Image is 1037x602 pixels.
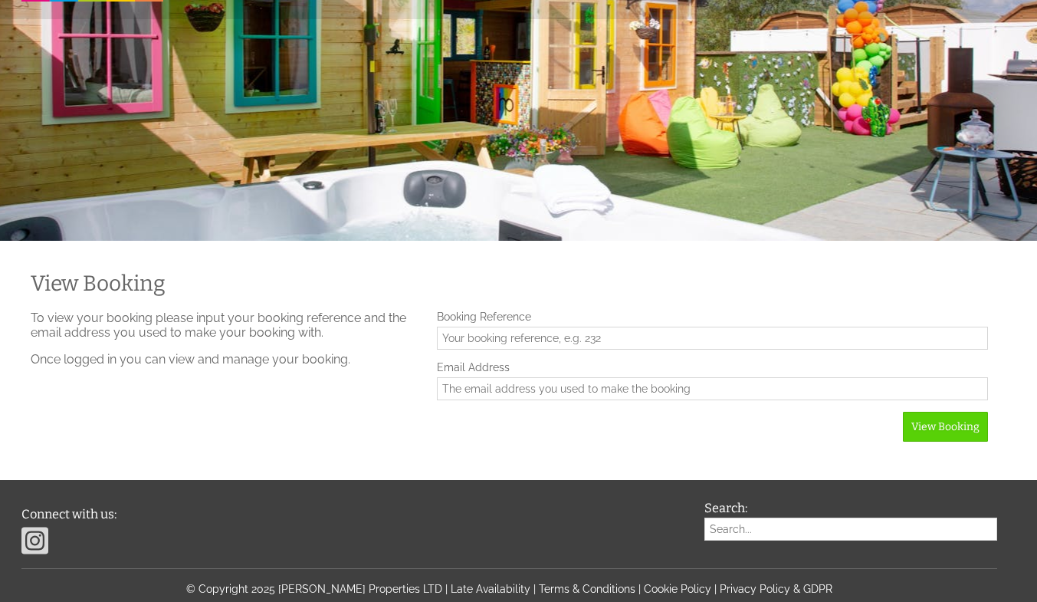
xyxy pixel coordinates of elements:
[445,583,448,595] span: |
[720,583,832,595] a: Privacy Policy & GDPR
[451,583,530,595] a: Late Availability
[21,507,685,521] h3: Connect with us:
[437,377,988,400] input: The email address you used to make the booking
[638,583,641,595] span: |
[437,361,988,373] label: Email Address
[31,311,418,340] p: To view your booking please input your booking reference and the email address you used to make y...
[437,327,988,350] input: Your booking reference, e.g. 232
[704,501,997,515] h3: Search:
[911,420,980,433] span: View Booking
[31,271,988,296] h1: View Booking
[437,311,988,323] label: Booking Reference
[539,583,635,595] a: Terms & Conditions
[714,583,717,595] span: |
[186,583,442,595] a: © Copyright 2025 [PERSON_NAME] Properties LTD
[533,583,536,595] span: |
[21,525,48,556] img: Instagram
[704,518,997,541] input: Search...
[31,352,418,367] p: Once logged in you can view and manage your booking.
[644,583,711,595] a: Cookie Policy
[903,412,988,442] button: View Booking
